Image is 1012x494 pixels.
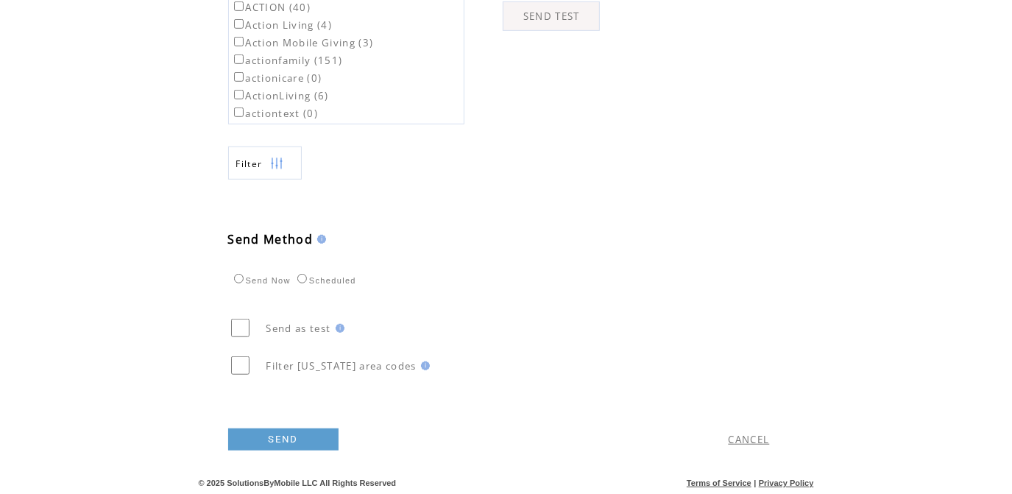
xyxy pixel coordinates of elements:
label: Scheduled [294,276,356,285]
input: Action Living (4) [234,19,244,29]
img: help.gif [417,361,430,370]
label: Action Living (4) [231,18,333,32]
span: Show filters [236,158,263,170]
input: ACTION (40) [234,1,244,11]
input: ActionLiving (6) [234,90,244,99]
span: Filter [US_STATE] area codes [266,359,417,373]
a: Terms of Service [687,479,751,487]
span: | [754,479,756,487]
a: SEND [228,428,339,451]
label: actiontext (0) [231,107,319,120]
a: SEND TEST [503,1,600,31]
input: actionicare (0) [234,72,244,82]
img: help.gif [331,324,344,333]
a: CANCEL [729,433,770,446]
a: Filter [228,147,302,180]
a: Privacy Policy [759,479,814,487]
span: Send Method [228,231,314,247]
label: ACTION (40) [231,1,311,14]
label: actionfamily (151) [231,54,343,67]
input: actionfamily (151) [234,54,244,64]
input: actiontext (0) [234,107,244,117]
label: ActionLiving (6) [231,89,329,102]
label: Send Now [230,276,291,285]
label: Action Mobile Giving (3) [231,36,374,49]
input: Send Now [234,274,244,283]
img: help.gif [313,235,326,244]
span: © 2025 SolutionsByMobile LLC All Rights Reserved [199,479,397,487]
img: filters.png [270,147,283,180]
input: Scheduled [297,274,307,283]
label: actionicare (0) [231,71,322,85]
input: Action Mobile Giving (3) [234,37,244,46]
span: Send as test [266,322,331,335]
